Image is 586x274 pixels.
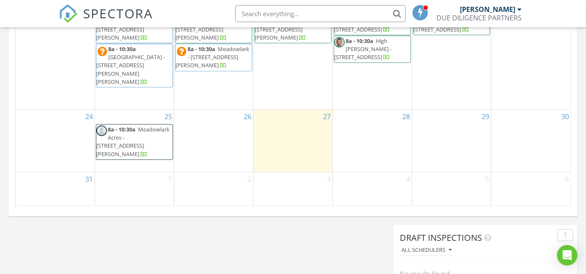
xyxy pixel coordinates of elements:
span: [GEOGRAPHIC_DATA] - [STREET_ADDRESS] [413,17,482,33]
a: Go to August 31, 2025 [84,172,95,186]
a: 8a - 10:30a Meadowlark Acres - [STREET_ADDRESS][PERSON_NAME] [96,126,170,158]
td: Go to August 26, 2025 [174,110,253,172]
a: 8a - 10:30a [GEOGRAPHIC_DATA] - [STREET_ADDRESS] [413,9,482,33]
a: 8a - 10:30a High [PERSON_NAME] - [STREET_ADDRESS] [334,37,392,61]
a: 8a - 10:30a Meadowlark - [STREET_ADDRESS][PERSON_NAME] [176,45,249,69]
img: The Best Home Inspection Software - Spectora [59,4,78,23]
td: Go to August 27, 2025 [253,110,332,172]
td: Go to September 6, 2025 [491,172,571,206]
span: Meadowlark Acres - [STREET_ADDRESS][PERSON_NAME] [96,126,170,158]
div: All schedulers [401,247,452,253]
span: 8a - 10:30a [108,45,136,53]
td: Go to August 30, 2025 [491,110,571,172]
td: Go to September 3, 2025 [253,172,332,206]
a: 8a - 10:30a Meadowlark Acres - [STREET_ADDRESS][PERSON_NAME] [96,124,173,160]
a: 8a - 10:30a [GEOGRAPHIC_DATA] - [STREET_ADDRESS][PERSON_NAME] [176,9,244,41]
a: Go to August 27, 2025 [321,110,332,123]
a: Go to August 26, 2025 [242,110,253,123]
td: Go to August 31, 2025 [15,172,95,206]
td: Go to September 2, 2025 [174,172,253,206]
span: 8a - 10:30a [346,37,373,45]
a: 8a - 10:30a [GEOGRAPHIC_DATA] - [STREET_ADDRESS][PERSON_NAME][PERSON_NAME] [96,44,173,88]
span: SPECTORA [84,4,153,22]
td: Go to August 29, 2025 [412,110,491,172]
a: 8a - 10:30a [GEOGRAPHIC_DATA] - [STREET_ADDRESS][PERSON_NAME][PERSON_NAME] [96,45,165,86]
td: Go to September 1, 2025 [95,172,174,206]
span: [GEOGRAPHIC_DATA] - [STREET_ADDRESS][PERSON_NAME][PERSON_NAME] [96,53,165,86]
div: DUE DILIGENCE PARTNERS [437,14,522,22]
img: default-user-f0147aede5fd5fa78ca7ade42f37bd4542148d508eef1c3d3ea960f66861d68b.jpg [96,126,107,136]
a: Go to August 28, 2025 [401,110,412,123]
a: 8a - 10:30a Meadowlark - [STREET_ADDRESS][PERSON_NAME] [175,44,252,71]
a: Go to September 3, 2025 [325,172,332,186]
td: Go to August 25, 2025 [95,110,174,172]
a: Go to September 2, 2025 [246,172,253,186]
div: [PERSON_NAME] [460,5,516,14]
td: Go to August 28, 2025 [333,110,412,172]
span: [GEOGRAPHIC_DATA] - [STREET_ADDRESS][PERSON_NAME] [176,17,244,41]
button: All schedulers [400,245,453,256]
span: Draft Inspections [400,232,482,243]
span: Golden [PERSON_NAME] - [STREET_ADDRESS][PERSON_NAME] [255,9,315,41]
td: Go to September 4, 2025 [333,172,412,206]
a: 8a - 10:30a [GEOGRAPHIC_DATA] - [STREET_ADDRESS][PERSON_NAME] [96,9,165,41]
div: Open Intercom Messenger [557,245,577,265]
span: High [PERSON_NAME] - [STREET_ADDRESS] [334,37,392,61]
a: 8a - 10:30a Golden [PERSON_NAME] - [STREET_ADDRESS][PERSON_NAME] [255,9,315,41]
img: headshot_3.0.png [334,37,345,48]
a: SPECTORA [59,11,153,29]
span: [GEOGRAPHIC_DATA] - [STREET_ADDRESS][PERSON_NAME] [96,17,165,41]
span: [GEOGRAPHIC_DATA] - [STREET_ADDRESS] [334,17,402,33]
span: 8a - 10:30a [108,126,136,133]
a: Go to August 29, 2025 [480,110,491,123]
a: 8a - 10:30a [GEOGRAPHIC_DATA] - [STREET_ADDRESS] [334,9,402,33]
a: Go to September 1, 2025 [167,172,174,186]
a: Go to September 5, 2025 [484,172,491,186]
td: Go to August 24, 2025 [15,110,95,172]
a: Go to September 4, 2025 [404,172,412,186]
td: Go to September 5, 2025 [412,172,491,206]
input: Search everything... [235,5,406,22]
span: Meadowlark - [STREET_ADDRESS][PERSON_NAME] [176,45,249,69]
a: Go to August 30, 2025 [560,110,571,123]
a: Go to September 6, 2025 [563,172,571,186]
a: Go to August 24, 2025 [84,110,95,123]
span: 8a - 10:30a [188,45,215,53]
a: 8a - 10:30a High [PERSON_NAME] - [STREET_ADDRESS] [334,36,411,63]
a: Go to August 25, 2025 [163,110,174,123]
